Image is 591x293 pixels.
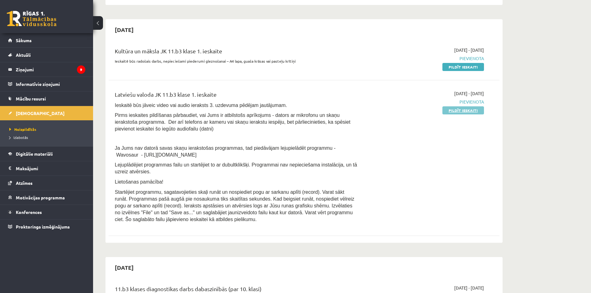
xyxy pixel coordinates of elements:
[442,106,484,114] a: Pildīt ieskaiti
[9,127,87,132] a: Neizpildītās
[454,47,484,53] span: [DATE] - [DATE]
[8,48,85,62] a: Aktuāli
[16,38,32,43] span: Sākums
[16,209,42,215] span: Konferences
[8,33,85,47] a: Sākums
[109,260,140,275] h2: [DATE]
[367,55,484,62] span: Pievienota
[115,103,287,108] span: Ieskaitē būs jāveic video vai audio ieraksts 3. uzdevuma pēdējam jautājumam.
[8,220,85,234] a: Proktoringa izmēģinājums
[8,77,85,91] a: Informatīvie ziņojumi
[9,135,28,140] span: Izlabotās
[8,91,85,106] a: Mācību resursi
[115,162,357,174] span: Lejuplādējiet programmas failu un startējiet to ar dubultklikšķi. Programmai nav nepieciešama ins...
[115,90,358,102] div: Latviešu valoda JK 11.b3 klase 1. ieskaite
[16,77,85,91] legend: Informatīvie ziņojumi
[9,135,87,140] a: Izlabotās
[109,22,140,37] h2: [DATE]
[16,161,85,175] legend: Maksājumi
[16,195,65,200] span: Motivācijas programma
[16,96,46,101] span: Mācību resursi
[454,90,484,97] span: [DATE] - [DATE]
[115,58,358,64] p: Ieskaitē būs radošais darbs, nepieciešami piederumi gleznošanai – A4 lapa, guaša krāsas vai paste...
[16,180,33,186] span: Atzīmes
[454,285,484,291] span: [DATE] - [DATE]
[16,224,70,229] span: Proktoringa izmēģinājums
[115,47,358,58] div: Kultūra un māksla JK 11.b3 klase 1. ieskaite
[8,161,85,175] a: Maksājumi
[7,11,56,26] a: Rīgas 1. Tālmācības vidusskola
[8,190,85,205] a: Motivācijas programma
[367,99,484,105] span: Pievienota
[115,189,354,222] span: Startējiet programmu, sagatavojieties skaļi runāt un nospiediet pogu ar sarkanu aplīti (record). ...
[8,205,85,219] a: Konferences
[8,106,85,120] a: [DEMOGRAPHIC_DATA]
[8,62,85,77] a: Ziņojumi9
[8,147,85,161] a: Digitālie materiāli
[115,113,350,131] span: Pirms ieskaites pildīšanas pārbaudiet, vai Jums ir atbilstošs aprīkojums - dators ar mikrofonu un...
[16,52,31,58] span: Aktuāli
[115,145,335,158] span: Ja Jums nav datorā savas skaņu ierakstošas programmas, tad piedāvājam lejupielādēt programmu - Wa...
[16,62,85,77] legend: Ziņojumi
[16,151,53,157] span: Digitālie materiāli
[115,179,163,184] span: Lietošanas pamācība!
[8,176,85,190] a: Atzīmes
[442,63,484,71] a: Pildīt ieskaiti
[9,127,36,132] span: Neizpildītās
[77,65,85,74] i: 9
[16,110,65,116] span: [DEMOGRAPHIC_DATA]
